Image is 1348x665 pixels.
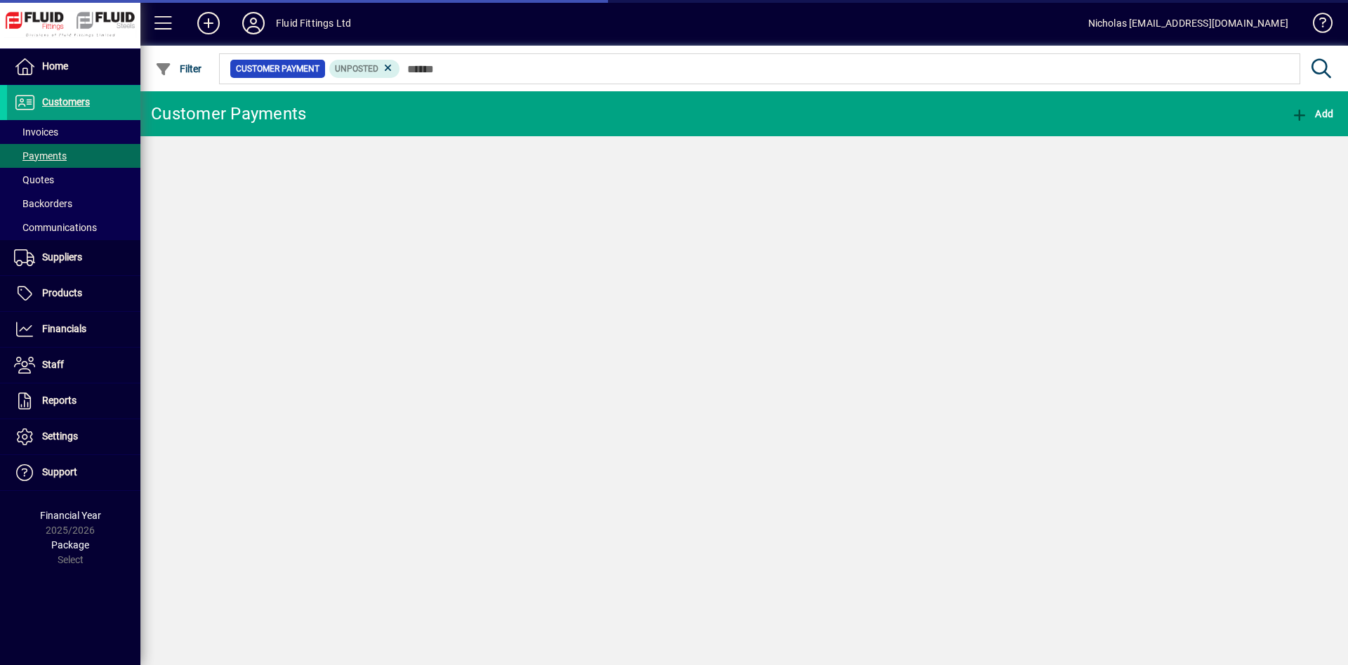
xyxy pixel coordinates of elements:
a: Knowledge Base [1302,3,1330,48]
span: Add [1291,108,1333,119]
a: Staff [7,348,140,383]
a: Products [7,276,140,311]
div: Nicholas [EMAIL_ADDRESS][DOMAIN_NAME] [1088,12,1288,34]
a: Payments [7,144,140,168]
a: Quotes [7,168,140,192]
a: Suppliers [7,240,140,275]
span: Staff [42,359,64,370]
a: Support [7,455,140,490]
a: Backorders [7,192,140,216]
span: Invoices [14,126,58,138]
a: Settings [7,419,140,454]
span: Package [51,539,89,551]
span: Suppliers [42,251,82,263]
span: Home [42,60,68,72]
a: Invoices [7,120,140,144]
span: Filter [155,63,202,74]
span: Customers [42,96,90,107]
span: Support [42,466,77,478]
button: Filter [152,56,206,81]
a: Communications [7,216,140,239]
div: Fluid Fittings Ltd [276,12,351,34]
span: Backorders [14,198,72,209]
button: Add [1288,101,1337,126]
span: Financial Year [40,510,101,521]
span: Financials [42,323,86,334]
span: Communications [14,222,97,233]
span: Payments [14,150,67,162]
button: Add [186,11,231,36]
span: Settings [42,430,78,442]
a: Financials [7,312,140,347]
span: Quotes [14,174,54,185]
span: Unposted [335,64,378,74]
a: Reports [7,383,140,419]
button: Profile [231,11,276,36]
span: Customer Payment [236,62,319,76]
span: Products [42,287,82,298]
a: Home [7,49,140,84]
div: Customer Payments [151,103,306,125]
span: Reports [42,395,77,406]
mat-chip: Customer Payment Status: Unposted [329,60,400,78]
